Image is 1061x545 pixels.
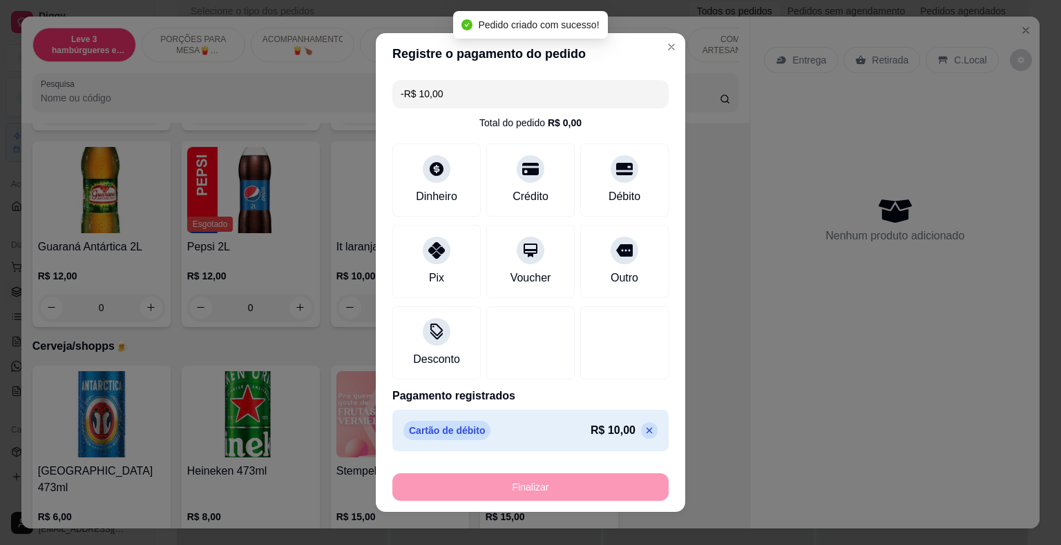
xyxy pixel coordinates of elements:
div: Outro [611,270,638,286]
div: Dinheiro [416,188,457,205]
div: Crédito [513,188,548,205]
button: Close [660,36,682,58]
div: Pix [429,270,444,286]
input: Ex.: hambúrguer de cordeiro [401,80,660,108]
p: R$ 10,00 [591,422,635,439]
div: Débito [609,188,640,205]
p: Cartão de débito [403,421,490,440]
div: Total do pedido [479,116,582,130]
div: Desconto [413,351,460,368]
span: check-circle [461,19,472,30]
p: Pagamento registrados [392,388,669,404]
div: R$ 0,00 [548,116,582,130]
div: Voucher [510,270,551,286]
header: Registre o pagamento do pedido [376,33,685,75]
span: Pedido criado com sucesso! [478,19,599,30]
